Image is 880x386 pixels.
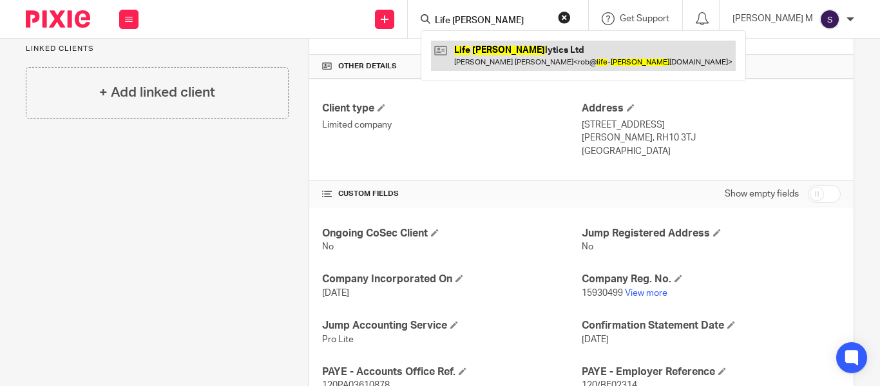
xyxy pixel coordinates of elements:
span: [DATE] [582,335,609,344]
h4: Confirmation Statement Date [582,319,841,333]
span: No [582,242,593,251]
span: Get Support [620,14,669,23]
h4: + Add linked client [99,82,215,102]
h4: PAYE - Employer Reference [582,365,841,379]
span: [DATE] [322,289,349,298]
h4: Company Incorporated On [322,273,581,286]
h4: Company Reg. No. [582,273,841,286]
h4: Jump Registered Address [582,227,841,240]
h4: PAYE - Accounts Office Ref. [322,365,581,379]
p: [STREET_ADDRESS] [582,119,841,131]
a: View more [625,289,667,298]
input: Search [434,15,550,27]
img: Pixie [26,10,90,28]
span: No [322,242,334,251]
span: 15930499 [582,289,623,298]
p: Limited company [322,119,581,131]
p: Linked clients [26,44,289,54]
h4: Jump Accounting Service [322,319,581,333]
h4: Client type [322,102,581,115]
h4: CUSTOM FIELDS [322,189,581,199]
span: Pro Lite [322,335,354,344]
label: Show empty fields [725,188,799,200]
h4: Address [582,102,841,115]
h4: Ongoing CoSec Client [322,227,581,240]
span: Other details [338,61,397,72]
p: [GEOGRAPHIC_DATA] [582,145,841,158]
p: [PERSON_NAME], RH10 3TJ [582,131,841,144]
p: [PERSON_NAME] M [732,12,813,25]
button: Clear [558,11,571,24]
img: svg%3E [819,9,840,30]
